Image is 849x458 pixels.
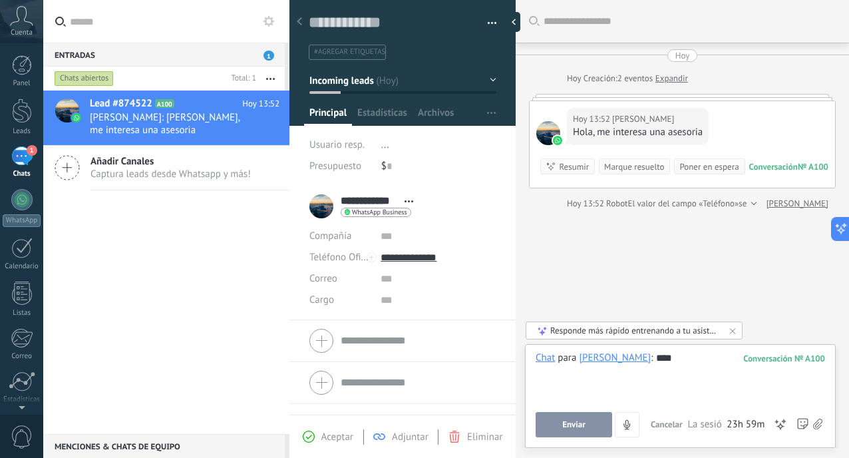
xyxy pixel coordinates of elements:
[357,107,407,126] span: Estadísticas
[256,67,285,91] button: Más
[749,161,798,172] div: Conversación
[3,79,41,88] div: Panel
[606,198,627,209] span: Robot
[309,268,337,290] button: Correo
[309,251,379,264] span: Teléfono Oficina
[55,71,114,87] div: Chats abiertos
[155,99,174,108] span: A100
[309,138,365,151] span: Usuario resp.
[43,91,289,145] a: Lead #874522 A100 Hoy 13:52 [PERSON_NAME]: [PERSON_NAME], me interesa una asesoria
[90,97,152,111] span: Lead #874522
[798,161,828,172] div: № A100
[381,138,389,151] span: ...
[314,47,385,57] span: #agregar etiquetas
[226,72,256,85] div: Total: 1
[553,136,562,145] img: waba.svg
[766,197,828,210] a: [PERSON_NAME]
[309,272,337,285] span: Correo
[559,160,589,173] div: Resumir
[309,160,361,172] span: Presupuesto
[688,418,724,431] span: La sesión de mensajería finaliza en:
[562,420,586,429] span: Enviar
[309,290,371,311] div: Cargo
[550,325,719,336] div: Responde más rápido entrenando a tu asistente AI con tus fuentes de datos
[309,156,371,177] div: Presupuesto
[507,12,520,32] div: Ocultar
[321,431,353,443] span: Aceptar
[567,72,584,85] div: Hoy
[11,29,33,37] span: Cuenta
[567,197,606,210] div: Hoy 13:52
[263,51,274,61] span: 1
[90,111,254,136] span: [PERSON_NAME]: [PERSON_NAME], me interesa una asesoria
[418,107,454,126] span: Archivos
[309,107,347,126] span: Principal
[604,160,664,173] div: Marque resuelto
[655,72,688,85] a: Expandir
[727,418,764,431] span: 23h 59m
[573,126,703,139] div: Hola, me interesa una asesoria
[651,351,653,365] span: :
[3,214,41,227] div: WhatsApp
[573,113,612,126] div: Hoy 13:52
[558,351,576,365] span: para
[3,262,41,271] div: Calendario
[3,170,41,178] div: Chats
[467,431,502,443] span: Eliminar
[381,156,496,177] div: $
[392,431,428,443] span: Adjuntar
[309,226,371,247] div: Compañía
[617,72,653,85] span: 2 eventos
[309,134,371,156] div: Usuario resp.
[743,353,825,364] div: 100
[688,418,765,431] div: La sesión de mensajería finaliza en
[612,113,674,126] span: Karina Bucio
[3,309,41,318] div: Listas
[579,351,651,363] div: Karina Bucio
[675,49,690,62] div: Hoy
[3,352,41,361] div: Correo
[536,121,560,145] span: Karina Bucio
[242,97,279,111] span: Hoy 13:52
[679,160,739,173] div: Poner en espera
[43,434,285,458] div: Menciones & Chats de equipo
[43,43,285,67] div: Entradas
[651,419,683,430] span: Cancelar
[309,295,334,305] span: Cargo
[90,168,251,180] span: Captura leads desde Whatsapp y más!
[309,247,371,268] button: Teléfono Oficina
[567,72,688,85] div: Creación:
[90,155,251,168] span: Añadir Canales
[645,412,688,437] button: Cancelar
[27,145,37,156] span: 1
[3,127,41,136] div: Leads
[628,197,739,210] span: El valor del campo «Teléfono»
[352,209,407,216] span: WhatsApp Business
[72,113,81,122] img: waba.svg
[536,412,612,437] button: Enviar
